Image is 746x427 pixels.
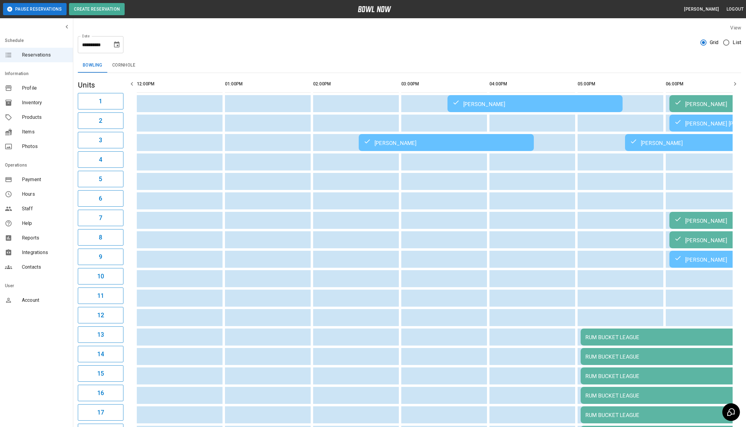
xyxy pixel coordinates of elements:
[22,220,68,227] span: Help
[401,75,487,93] th: 03:00PM
[22,51,68,59] span: Reservations
[78,307,123,323] button: 12
[358,6,391,12] img: logo
[3,3,67,15] button: Pause Reservations
[99,194,102,203] h6: 6
[730,25,741,31] label: View
[22,128,68,136] span: Items
[22,249,68,256] span: Integrations
[78,249,123,265] button: 9
[22,191,68,198] span: Hours
[22,143,68,150] span: Photos
[99,96,102,106] h6: 1
[364,139,529,146] div: [PERSON_NAME]
[22,297,68,304] span: Account
[97,369,104,378] h6: 15
[99,232,102,242] h6: 8
[78,210,123,226] button: 7
[78,93,123,109] button: 1
[78,80,123,90] h5: Units
[99,174,102,184] h6: 5
[225,75,311,93] th: 01:00PM
[97,349,104,359] h6: 14
[724,4,746,15] button: Logout
[97,291,104,301] h6: 11
[22,205,68,212] span: Staff
[78,151,123,168] button: 4
[22,99,68,106] span: Inventory
[733,39,741,46] span: List
[78,346,123,362] button: 14
[78,229,123,246] button: 8
[78,58,741,73] div: inventory tabs
[99,252,102,262] h6: 9
[97,330,104,339] h6: 13
[78,58,107,73] button: Bowling
[710,39,719,46] span: Grid
[78,268,123,284] button: 10
[78,326,123,343] button: 13
[99,155,102,164] h6: 4
[78,365,123,382] button: 15
[22,176,68,183] span: Payment
[99,213,102,223] h6: 7
[452,100,618,107] div: [PERSON_NAME]
[78,385,123,401] button: 16
[78,190,123,207] button: 6
[78,288,123,304] button: 11
[78,112,123,129] button: 2
[97,310,104,320] h6: 12
[111,39,123,51] button: Choose date, selected date is Aug 22, 2025
[22,263,68,271] span: Contacts
[99,135,102,145] h6: 3
[137,75,223,93] th: 12:00PM
[78,132,123,148] button: 3
[97,388,104,398] h6: 16
[97,271,104,281] h6: 10
[99,116,102,126] h6: 2
[22,234,68,242] span: Reports
[22,114,68,121] span: Products
[313,75,399,93] th: 02:00PM
[682,4,721,15] button: [PERSON_NAME]
[97,408,104,417] h6: 17
[69,3,125,15] button: Create Reservation
[78,171,123,187] button: 5
[78,404,123,421] button: 17
[107,58,140,73] button: Cornhole
[22,84,68,92] span: Profile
